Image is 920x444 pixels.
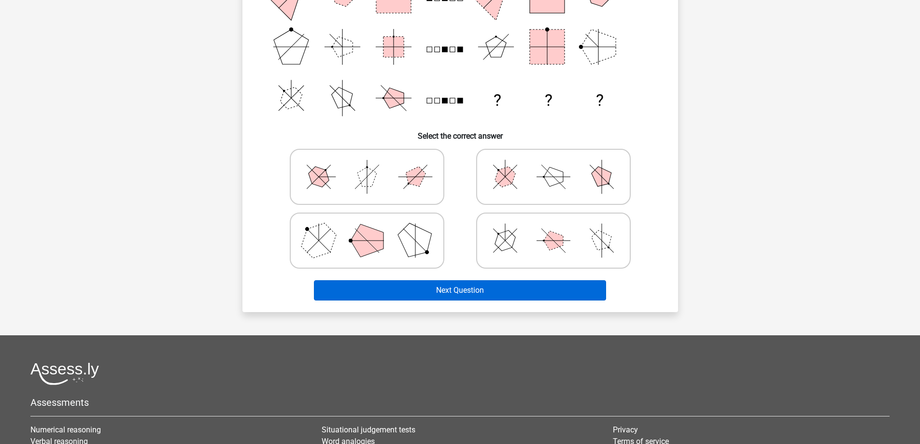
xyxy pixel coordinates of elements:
h6: Select the correct answer [258,124,663,141]
img: Assessly logo [30,362,99,385]
a: Situational judgement tests [322,425,415,434]
button: Next Question [314,280,606,301]
text: ? [544,91,552,110]
text: ? [493,91,501,110]
text: ? [596,91,604,110]
a: Privacy [613,425,638,434]
h5: Assessments [30,397,890,408]
a: Numerical reasoning [30,425,101,434]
